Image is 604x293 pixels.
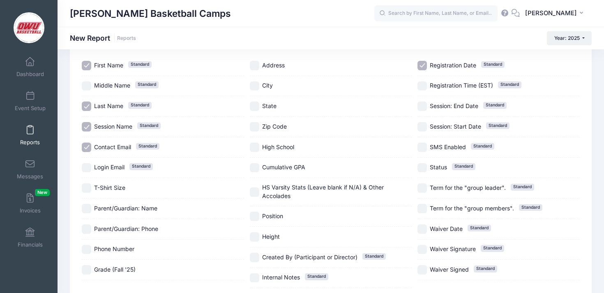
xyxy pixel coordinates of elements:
[547,31,592,45] button: Year: 2025
[128,61,152,68] span: Standard
[362,253,386,260] span: Standard
[520,4,592,23] button: [PERSON_NAME]
[483,102,507,108] span: Standard
[94,82,130,89] span: Middle Name
[11,155,50,184] a: Messages
[70,4,231,23] h1: [PERSON_NAME] Basketball Camps
[136,143,159,150] span: Standard
[94,102,123,109] span: Last Name
[417,102,427,111] input: Session: End DateStandard
[474,265,497,272] span: Standard
[481,61,505,68] span: Standard
[417,61,427,70] input: Registration DateStandard
[468,225,491,231] span: Standard
[82,81,91,91] input: Middle NameStandard
[417,163,427,173] input: StatusStandard
[94,123,132,130] span: Session Name
[511,184,534,190] span: Standard
[430,102,478,109] span: Session: End Date
[250,61,259,70] input: Address
[94,245,134,252] span: Phone Number
[11,223,50,252] a: Financials
[262,123,287,130] span: Zip Code
[82,224,91,234] input: Parent/Guardian: Phone
[262,212,283,219] span: Position
[262,102,277,109] span: State
[430,245,476,252] span: Waiver Signature
[94,184,125,191] span: T-Shirt Size
[481,245,504,251] span: Standard
[250,102,259,111] input: State
[305,273,328,280] span: Standard
[417,245,427,254] input: Waiver SignatureStandard
[525,9,577,18] span: [PERSON_NAME]
[137,122,161,129] span: Standard
[129,163,153,170] span: Standard
[20,139,40,146] span: Reports
[94,266,136,273] span: Grade (Fall '25)
[82,245,91,254] input: Phone Number
[11,87,50,115] a: Event Setup
[430,225,463,232] span: Waiver Date
[15,105,46,112] span: Event Setup
[430,143,466,150] span: SMS Enabled
[417,143,427,152] input: SMS EnabledStandard
[20,207,41,214] span: Invoices
[250,122,259,132] input: Zip Code
[374,5,498,22] input: Search by First Name, Last Name, or Email...
[82,143,91,152] input: Contact EmailStandard
[486,122,509,129] span: Standard
[14,12,44,43] img: David Vogel Basketball Camps
[250,212,259,221] input: Position
[417,224,427,234] input: Waiver DateStandard
[262,233,280,240] span: Height
[94,62,123,69] span: First Name
[250,273,259,283] input: Internal NotesStandard
[250,187,259,197] input: HS Varsity Stats (Leave blank if N/A) & Other Accolades
[70,34,136,42] h1: New Report
[430,82,493,89] span: Registration Time (EST)
[16,71,44,78] span: Dashboard
[262,184,384,199] span: HS Varsity Stats (Leave blank if N/A) & Other Accolades
[250,143,259,152] input: High School
[35,189,50,196] span: New
[82,204,91,213] input: Parent/Guardian: Name
[430,266,469,273] span: Waiver Signed
[94,164,124,171] span: Login Email
[82,183,91,193] input: T-Shirt Size
[262,274,300,281] span: Internal Notes
[250,253,259,262] input: Created By (Participant or Director)Standard
[417,183,427,193] input: Term for the "group leader".Standard
[82,102,91,111] input: Last NameStandard
[430,123,481,130] span: Session: Start Date
[117,35,136,42] a: Reports
[18,241,43,248] span: Financials
[128,102,152,108] span: Standard
[135,81,159,88] span: Standard
[262,164,305,171] span: Cumulative GPA
[11,53,50,81] a: Dashboard
[471,143,494,150] span: Standard
[17,173,43,180] span: Messages
[11,189,50,218] a: InvoicesNew
[82,163,91,173] input: Login EmailStandard
[94,205,157,212] span: Parent/Guardian: Name
[417,81,427,91] input: Registration Time (EST)Standard
[262,143,294,150] span: High School
[262,254,357,261] span: Created By (Participant or Director)
[262,82,273,89] span: City
[94,143,131,150] span: Contact Email
[250,232,259,242] input: Height
[417,122,427,132] input: Session: Start DateStandard
[519,204,542,211] span: Standard
[554,35,580,41] span: Year: 2025
[262,62,285,69] span: Address
[417,204,427,213] input: Term for the "group members".Standard
[430,184,506,191] span: Term for the "group leader".
[250,81,259,91] input: City
[430,164,447,171] span: Status
[498,81,521,88] span: Standard
[82,265,91,275] input: Grade (Fall '25)
[82,61,91,70] input: First NameStandard
[452,163,475,170] span: Standard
